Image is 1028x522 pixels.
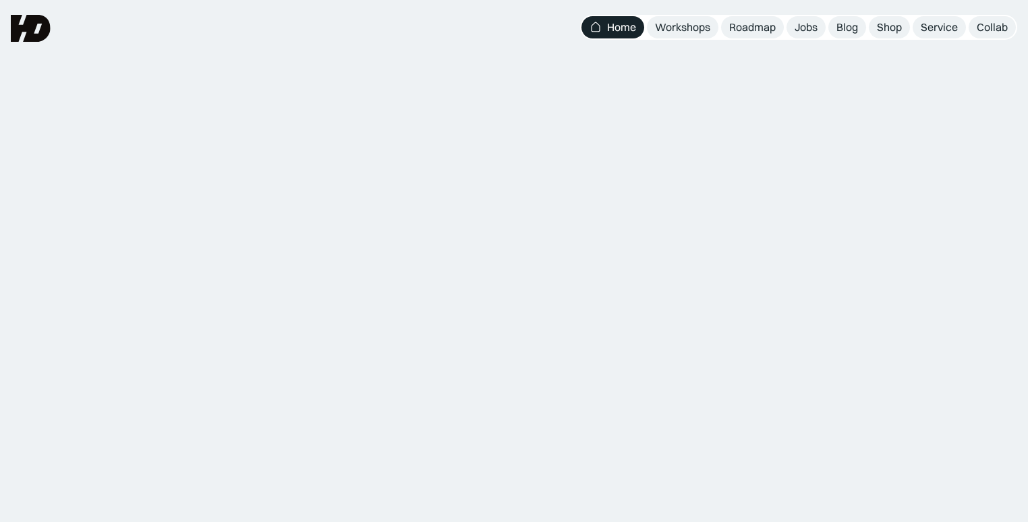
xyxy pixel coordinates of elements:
[869,16,910,38] a: Shop
[977,20,1008,34] div: Collab
[795,20,818,34] div: Jobs
[877,20,902,34] div: Shop
[721,16,784,38] a: Roadmap
[828,16,866,38] a: Blog
[647,16,718,38] a: Workshops
[787,16,826,38] a: Jobs
[607,20,636,34] div: Home
[729,20,776,34] div: Roadmap
[921,20,958,34] div: Service
[655,20,710,34] div: Workshops
[836,20,858,34] div: Blog
[969,16,1016,38] a: Collab
[581,16,644,38] a: Home
[913,16,966,38] a: Service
